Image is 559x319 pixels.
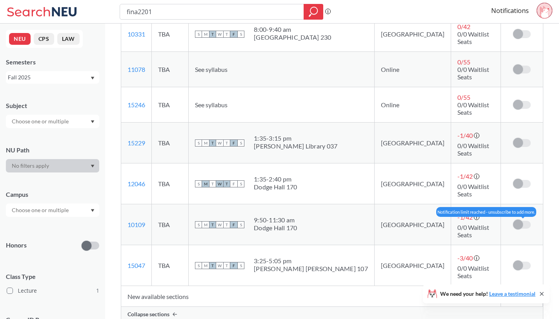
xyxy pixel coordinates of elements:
[127,221,145,228] a: 10109
[374,163,451,204] td: [GEOGRAPHIC_DATA]
[6,58,99,66] div: Semesters
[152,52,189,87] td: TBA
[91,120,95,123] svg: Dropdown arrow
[457,264,489,279] span: 0/0 Waitlist Seats
[374,52,451,87] td: Online
[6,146,99,154] div: NU Path
[304,4,323,20] div: magnifying glass
[374,16,451,52] td: [GEOGRAPHIC_DATA]
[254,142,337,150] div: [PERSON_NAME] Library 037
[195,262,202,269] span: S
[127,66,145,73] a: 11078
[489,290,535,297] a: Leave a testimonial
[457,172,473,180] span: -1 / 42
[223,180,230,187] span: T
[457,142,489,157] span: 0/0 Waitlist Seats
[209,139,216,147] span: T
[152,204,189,245] td: TBA
[96,286,99,295] span: 1
[230,221,237,228] span: F
[209,31,216,38] span: T
[195,66,228,73] span: See syllabus
[121,286,501,307] td: New available sections
[309,6,318,17] svg: magnifying glass
[126,5,298,18] input: Class, professor, course number, "phrase"
[237,221,244,228] span: S
[6,71,99,84] div: Fall 2025Dropdown arrow
[152,245,189,286] td: TBA
[254,134,337,142] div: 1:35 - 3:15 pm
[7,286,99,296] label: Lecture
[195,139,202,147] span: S
[91,209,95,212] svg: Dropdown arrow
[254,224,297,232] div: Dodge Hall 170
[374,204,451,245] td: [GEOGRAPHIC_DATA]
[237,180,244,187] span: S
[6,159,99,172] div: Dropdown arrow
[57,33,80,45] button: LAW
[216,262,223,269] span: W
[254,265,368,273] div: [PERSON_NAME] [PERSON_NAME] 107
[34,33,54,45] button: CPS
[223,139,230,147] span: T
[127,139,145,147] a: 15229
[237,31,244,38] span: S
[223,262,230,269] span: T
[457,58,470,66] span: 0 / 55
[457,23,470,30] span: 0 / 42
[152,87,189,123] td: TBA
[254,183,297,191] div: Dodge Hall 170
[230,139,237,147] span: F
[230,31,237,38] span: F
[237,139,244,147] span: S
[127,180,145,187] a: 12046
[216,180,223,187] span: W
[195,101,228,108] span: See syllabus
[457,101,489,116] span: 0/0 Waitlist Seats
[491,6,529,15] a: Notifications
[223,221,230,228] span: T
[8,73,90,82] div: Fall 2025
[91,77,95,80] svg: Dropdown arrow
[457,66,489,81] span: 0/0 Waitlist Seats
[6,190,99,199] div: Campus
[223,31,230,38] span: T
[237,262,244,269] span: S
[209,180,216,187] span: T
[216,31,223,38] span: W
[202,139,209,147] span: M
[202,262,209,269] span: M
[127,101,145,108] a: 15246
[202,180,209,187] span: M
[6,241,27,250] p: Honors
[209,221,216,228] span: T
[202,31,209,38] span: M
[195,180,202,187] span: S
[374,87,451,123] td: Online
[374,123,451,163] td: [GEOGRAPHIC_DATA]
[127,311,169,318] span: Collapse sections
[216,139,223,147] span: W
[152,16,189,52] td: TBA
[457,93,470,101] span: 0 / 55
[457,254,473,262] span: -3 / 40
[91,165,95,168] svg: Dropdown arrow
[8,117,74,126] input: Choose one or multiple
[152,163,189,204] td: TBA
[6,115,99,128] div: Dropdown arrow
[374,245,451,286] td: [GEOGRAPHIC_DATA]
[152,123,189,163] td: TBA
[254,257,368,265] div: 3:25 - 5:05 pm
[254,26,331,33] div: 8:00 - 9:40 am
[230,262,237,269] span: F
[209,262,216,269] span: T
[254,33,331,41] div: [GEOGRAPHIC_DATA] 230
[254,175,297,183] div: 1:35 - 2:40 pm
[8,205,74,215] input: Choose one or multiple
[457,224,489,238] span: 0/0 Waitlist Seats
[230,180,237,187] span: F
[6,101,99,110] div: Subject
[202,221,209,228] span: M
[457,183,489,198] span: 0/0 Waitlist Seats
[254,216,297,224] div: 9:50 - 11:30 am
